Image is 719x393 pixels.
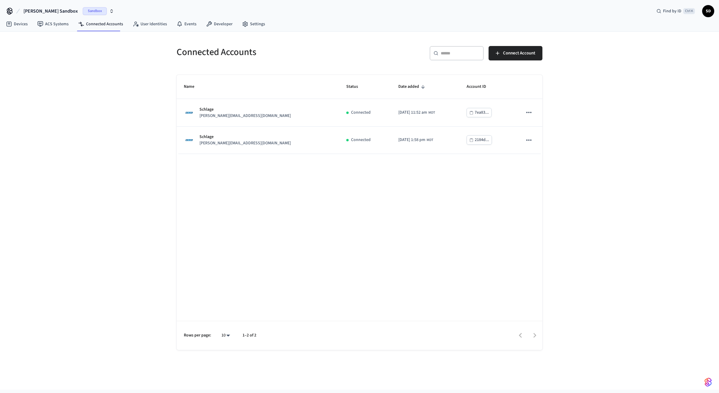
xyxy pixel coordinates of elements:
p: Connected [351,137,371,143]
p: [PERSON_NAME][EMAIL_ADDRESS][DOMAIN_NAME] [199,140,291,146]
span: [DATE] 1:58 pm [398,137,425,143]
div: America/Edmonton [398,137,433,143]
span: Account ID [467,82,494,91]
span: Ctrl K [683,8,695,14]
a: User Identities [128,19,172,29]
span: Status [346,82,366,91]
img: Schlage Logo, Square [184,107,195,118]
img: Schlage Logo, Square [184,135,195,146]
p: 1–2 of 2 [242,332,256,339]
span: MDT [428,110,435,115]
span: MDT [427,137,433,143]
span: Sandbox [83,7,107,15]
span: Name [184,82,202,91]
h5: Connected Accounts [177,46,356,58]
img: SeamLogoGradient.69752ec5.svg [705,377,712,387]
a: Events [172,19,201,29]
a: Developer [201,19,237,29]
p: Connected [351,109,371,116]
p: Schlage [199,106,291,113]
div: 7ea83... [475,109,489,116]
div: 2184d... [475,136,489,144]
span: SD [703,6,714,17]
table: sticky table [177,75,542,154]
div: America/Edmonton [398,109,435,116]
span: Find by ID [663,8,681,14]
span: [PERSON_NAME] Sandbox [23,8,78,15]
a: Settings [237,19,270,29]
span: Connect Account [503,49,535,57]
button: 7ea83... [467,108,492,117]
button: SD [702,5,714,17]
div: 10 [218,331,233,340]
span: Date added [398,82,427,91]
p: Schlage [199,134,291,140]
span: [DATE] 11:52 am [398,109,427,116]
button: Connect Account [489,46,542,60]
div: Find by IDCtrl K [652,6,700,17]
a: Connected Accounts [73,19,128,29]
a: ACS Systems [32,19,73,29]
button: 2184d... [467,135,492,145]
p: Rows per page: [184,332,211,339]
p: [PERSON_NAME][EMAIL_ADDRESS][DOMAIN_NAME] [199,113,291,119]
a: Devices [1,19,32,29]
